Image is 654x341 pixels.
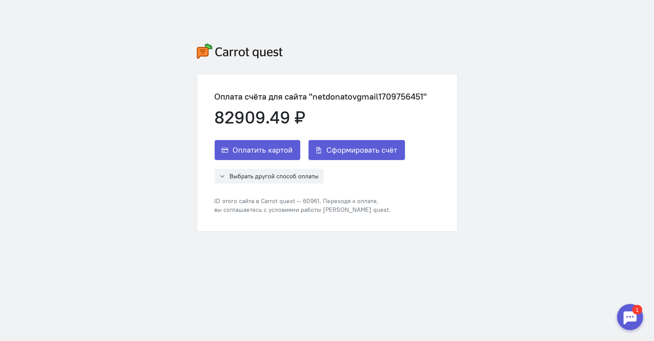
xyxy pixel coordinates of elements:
[20,5,30,15] div: 1
[215,140,300,160] button: Оплатить картой
[215,169,324,184] button: Выбрать другой способ оплаты
[215,92,427,101] div: Оплата счёта для сайта "netdonatovgmail1709756451"
[230,172,319,180] span: Выбрать другой способ оплаты
[197,43,283,59] img: carrot-quest-logo.svg
[309,140,405,160] button: Сформировать счёт
[233,145,293,155] span: Оплатить картой
[215,108,427,127] div: 82909.49 ₽
[327,145,398,155] span: Сформировать счёт
[215,197,427,214] div: ID этого сайта в Carrot quest — 60961. Переходя к оплате, вы соглашаетесь с условиями работы [PER...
